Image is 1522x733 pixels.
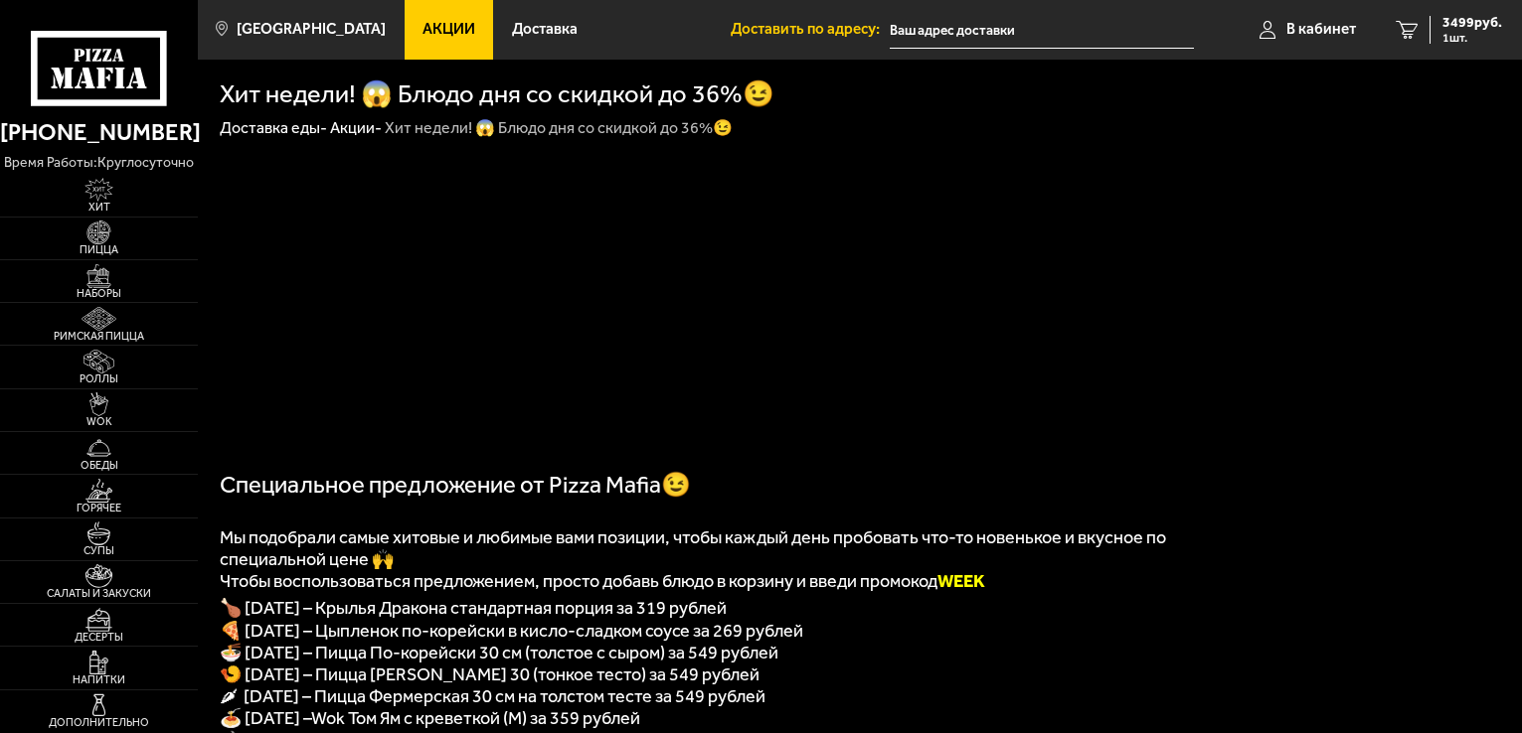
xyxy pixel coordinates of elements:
[220,118,327,137] a: Доставка еды-
[731,22,890,37] span: Доставить по адресу:
[220,620,803,642] span: 🍕 [DATE] – Цыпленок по-корейски в кисло-сладком соусе за 269 рублей
[237,22,386,37] span: [GEOGRAPHIC_DATA]
[1442,16,1502,30] span: 3499 руб.
[330,118,382,137] a: Акции-
[220,570,985,592] span: Чтобы воспользоваться предложением, просто добавь блюдо в корзину и введи промокод
[220,526,1166,570] span: Мы подобрали самые хитовые и любимые вами позиции, чтобы каждый день пробовать что-то новенькое и...
[423,22,475,37] span: Акции
[890,12,1194,49] input: Ваш адрес доставки
[937,570,985,592] b: WEEK
[311,707,640,729] span: Wok Том Ям с креветкой (M) за 359 рублей
[1286,22,1356,37] span: В кабинет
[220,663,760,685] span: 🍤 [DATE] – Пицца [PERSON_NAME] 30 (тонкое тесто) за 549 рублей
[385,118,733,139] div: Хит недели! 😱 Блюдо дня со скидкой до 36%😉
[1442,32,1502,44] span: 1 шт.
[220,81,774,107] h1: Хит недели! 😱 Блюдо дня со скидкой до 36%😉
[220,685,765,707] span: 🌶 [DATE] – Пицца Фермерская 30 см на толстом тесте за 549 рублей
[512,22,578,37] span: Доставка
[220,471,691,499] span: Специальное предложение от Pizza Mafia😉
[220,597,727,619] span: 🍗 [DATE] – Крылья Дракона стандартная порция за 319 рублей
[220,707,311,729] span: 🍝 [DATE] –
[220,642,778,663] span: 🍜 [DATE] – Пицца По-корейски 30 см (толстое с сыром) за 549 рублей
